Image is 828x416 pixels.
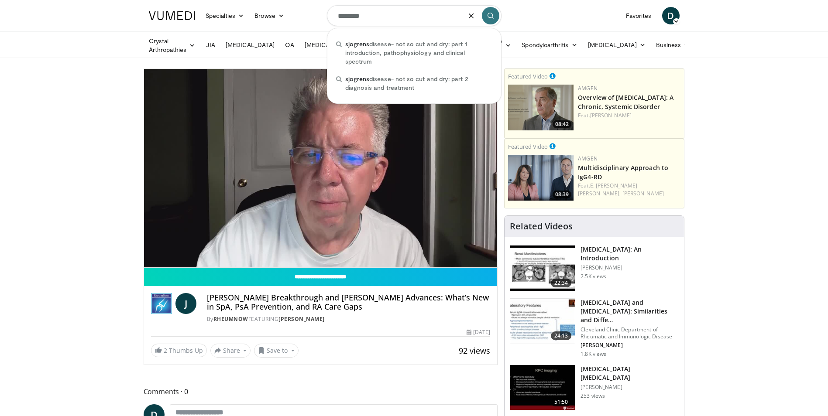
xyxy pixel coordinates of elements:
a: Browse [249,7,289,24]
img: RheumNow [151,293,172,314]
span: 2 [164,346,167,355]
p: 2.5K views [581,273,606,280]
a: J [175,293,196,314]
div: [DATE] [467,328,490,336]
a: [MEDICAL_DATA] [583,36,651,54]
a: Amgen [578,85,598,92]
a: 22:34 [MEDICAL_DATA]: An Introduction [PERSON_NAME] 2.5K views [510,245,679,291]
p: Cleveland Clinic Department of Rheumatic and Immunologic Disease [581,326,679,340]
img: 5f02b353-f81e-40e5-bc35-c432a737a304.150x105_q85_crop-smart_upscale.jpg [510,365,575,410]
div: By FEATURING [207,315,491,323]
small: Featured Video [508,72,548,80]
a: 2 Thumbs Up [151,344,207,357]
p: [PERSON_NAME] [581,384,679,391]
a: Spondyloarthritis [516,36,582,54]
a: Specialties [200,7,250,24]
span: 92 views [459,345,490,356]
img: 04ce378e-5681-464e-a54a-15375da35326.png.150x105_q85_crop-smart_upscale.png [508,155,574,201]
h4: Related Videos [510,221,573,232]
img: 639ae221-5c05-4739-ae6e-a8d6e95da367.150x105_q85_crop-smart_upscale.jpg [510,299,575,344]
a: [MEDICAL_DATA] [299,36,359,54]
span: 08:39 [553,191,571,198]
a: 08:39 [508,155,574,201]
p: 253 views [581,392,605,399]
img: VuMedi Logo [149,11,195,20]
h4: [PERSON_NAME] Breakthrough and [PERSON_NAME] Advances: What’s New in SpA, PsA Prevention, and RA ... [207,293,491,312]
a: E. [PERSON_NAME] [PERSON_NAME], [578,182,637,197]
a: JIA [201,36,220,54]
span: 08:42 [553,120,571,128]
a: [MEDICAL_DATA] [220,36,280,54]
a: [PERSON_NAME] [590,112,632,119]
a: 24:13 [MEDICAL_DATA] and [MEDICAL_DATA]: Similarities and Diffe… Cleveland Clinic Department of R... [510,298,679,358]
a: [PERSON_NAME] [278,315,325,323]
span: Comments 0 [144,386,498,397]
p: 1.8K views [581,351,606,358]
h3: [MEDICAL_DATA] and [MEDICAL_DATA]: Similarities and Diffe… [581,298,679,324]
button: Share [210,344,251,358]
span: sjogrens [345,40,370,48]
a: 51:50 [MEDICAL_DATA] [MEDICAL_DATA] [PERSON_NAME] 253 views [510,365,679,411]
a: Business [651,36,695,54]
span: 24:13 [551,331,572,340]
a: Multidisciplinary Approach to IgG4-RD [578,164,668,181]
span: disease- not so cut and dry: part 1 introduction, pathophysiology and clinical spectrum [345,40,492,66]
div: Feat. [578,182,680,198]
a: Overview of [MEDICAL_DATA]: A Chronic, Systemic Disorder [578,93,673,111]
span: disease- not so cut and dry: part 2 diagnosis and treatment [345,75,492,92]
a: RheumNow [213,315,248,323]
a: Amgen [578,155,598,162]
a: 08:42 [508,85,574,130]
a: OA [280,36,299,54]
input: Search topics, interventions [327,5,502,26]
h3: [MEDICAL_DATA] [MEDICAL_DATA] [581,365,679,382]
div: Feat. [578,112,680,119]
img: 47980f05-c0f7-4192-9362-4cb0fcd554e5.150x105_q85_crop-smart_upscale.jpg [510,246,575,291]
a: Favorites [621,7,657,24]
span: 22:34 [551,279,572,287]
small: Featured Video [508,143,548,150]
p: [PERSON_NAME] [581,264,679,271]
a: Crystal Arthropathies [144,37,201,54]
p: [PERSON_NAME] [581,342,679,349]
span: 51:50 [551,398,572,406]
img: 40cb7efb-a405-4d0b-b01f-0267f6ac2b93.png.150x105_q85_crop-smart_upscale.png [508,85,574,130]
button: Save to [254,344,299,358]
a: [PERSON_NAME] [622,190,664,197]
h3: [MEDICAL_DATA]: An Introduction [581,245,679,263]
video-js: Video Player [144,69,498,268]
a: D [662,7,680,24]
span: sjogrens [345,75,370,82]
